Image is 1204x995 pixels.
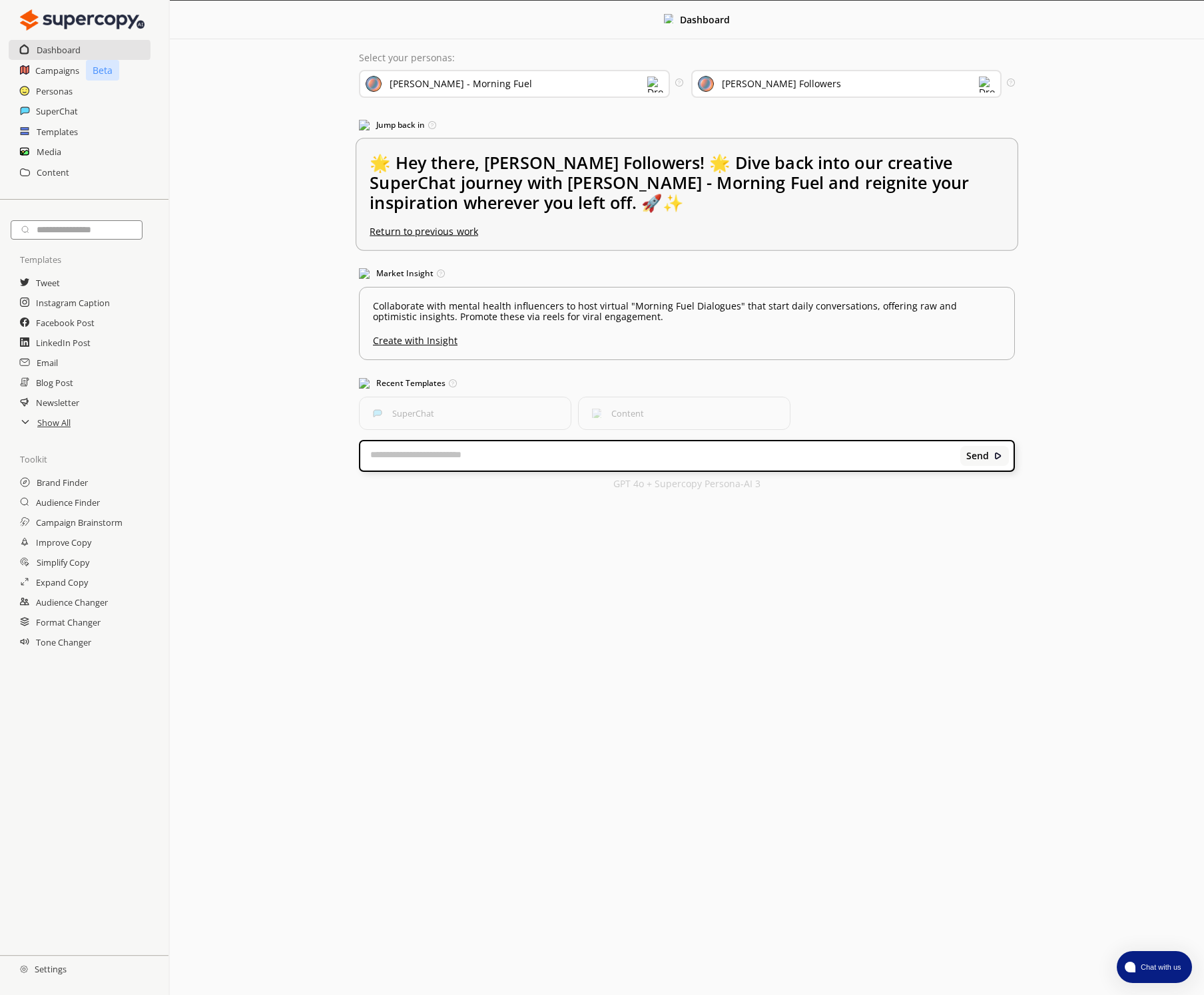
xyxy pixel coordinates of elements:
img: Close [20,965,28,973]
div: [PERSON_NAME] Followers [722,79,841,89]
img: SuperChat [373,409,382,418]
p: Beta [86,60,119,81]
a: Facebook Post [36,313,95,333]
img: Market Insight [359,268,370,279]
h2: 🌟 Hey there, [PERSON_NAME] Followers! 🌟 Dive back into our creative SuperChat journey with [PERSO... [370,152,1004,226]
img: Close [664,14,673,23]
h3: Jump back in [359,115,1015,135]
img: Close [20,7,145,33]
a: LinkedIn Post [36,333,91,353]
h3: Market Insight [359,264,1015,284]
span: Chat with us [1135,962,1184,972]
img: Content [592,409,601,418]
u: Return to previous work [370,225,478,238]
h3: Recent Templates [359,373,1015,393]
img: Dropdown Icon [647,77,663,93]
a: SuperChat [36,101,78,121]
img: Brand Icon [366,76,382,92]
img: Tooltip Icon [449,379,457,387]
a: Tone Changer [36,632,91,652]
a: Brand Finder [37,473,88,493]
a: Audience Changer [36,592,108,612]
a: Expand Copy [36,572,88,592]
b: Send [966,451,989,461]
img: Dropdown Icon [979,77,995,93]
a: Blog Post [36,373,73,393]
img: Audience Icon [698,76,714,92]
img: Tooltip Icon [675,79,683,87]
img: Tooltip Icon [428,121,436,129]
a: Simplify Copy [37,552,89,572]
img: Popular Templates [359,378,370,389]
img: Close [994,451,1003,461]
a: Campaigns [35,61,79,81]
div: [PERSON_NAME] - Morning Fuel [390,79,532,89]
a: Tweet [36,273,60,293]
a: Dashboard [37,40,81,60]
a: Personas [36,81,73,101]
a: Format Changer [36,612,101,632]
b: Dashboard [680,13,730,26]
img: Jump Back In [359,120,370,130]
img: Tooltip Icon [1007,79,1015,87]
a: Content [37,162,69,182]
a: Campaign Brainstorm [36,512,123,532]
a: Audience Finder [36,493,100,512]
a: Email [37,353,58,373]
p: GPT 4o + Supercopy Persona-AI 3 [613,479,760,489]
a: Media [37,142,61,162]
p: Select your personas: [359,53,1015,63]
img: Tooltip Icon [437,270,445,278]
a: Show All [37,413,71,433]
button: SuperChatSuperChat [359,397,571,430]
u: Create with Insight [373,329,1001,346]
a: Improve Copy [36,532,91,552]
p: Collaborate with mental health influencers to host virtual "Morning Fuel Dialogues" that start da... [373,301,1001,322]
button: atlas-launcher [1117,951,1192,983]
a: Newsletter [36,393,79,413]
button: ContentContent [578,397,790,430]
a: Instagram Caption [36,293,110,313]
a: Templates [37,122,78,142]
